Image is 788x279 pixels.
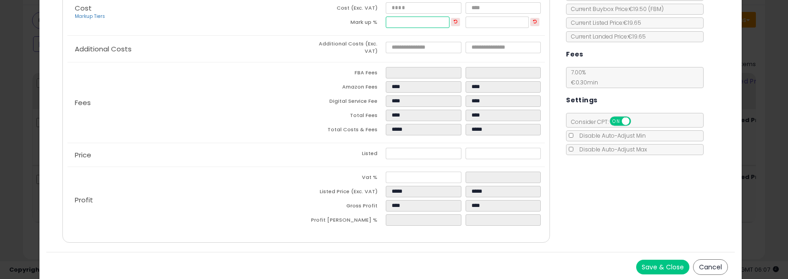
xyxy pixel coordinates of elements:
[306,95,386,110] td: Digital Service Fee
[566,49,583,60] h5: Fees
[566,19,641,27] span: Current Listed Price: €19.65
[636,260,689,274] button: Save & Close
[306,172,386,186] td: Vat %
[67,5,306,20] p: Cost
[306,214,386,229] td: Profit [PERSON_NAME] %
[566,5,664,13] span: Current Buybox Price:
[566,95,597,106] h5: Settings
[306,67,386,81] td: FBA Fees
[306,2,386,17] td: Cost (Exc. VAT)
[566,118,643,126] span: Consider CPT:
[67,45,306,53] p: Additional Costs
[306,110,386,124] td: Total Fees
[566,78,598,86] span: €0.30 min
[67,196,306,204] p: Profit
[306,17,386,31] td: Mark up %
[566,68,598,86] span: 7.00 %
[306,186,386,200] td: Listed Price (Exc. VAT)
[575,145,647,153] span: Disable Auto-Adjust Max
[693,259,728,275] button: Cancel
[67,151,306,159] p: Price
[306,148,386,162] td: Listed
[566,33,646,40] span: Current Landed Price: €19.65
[67,99,306,106] p: Fees
[306,124,386,138] td: Total Costs & Fees
[610,117,622,125] span: ON
[306,40,386,57] td: Additional Costs (Exc. VAT)
[629,5,664,13] span: €19.50
[648,5,664,13] span: ( FBM )
[630,117,644,125] span: OFF
[75,13,105,20] a: Markup Tiers
[575,132,646,139] span: Disable Auto-Adjust Min
[306,200,386,214] td: Gross Profit
[306,81,386,95] td: Amazon Fees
